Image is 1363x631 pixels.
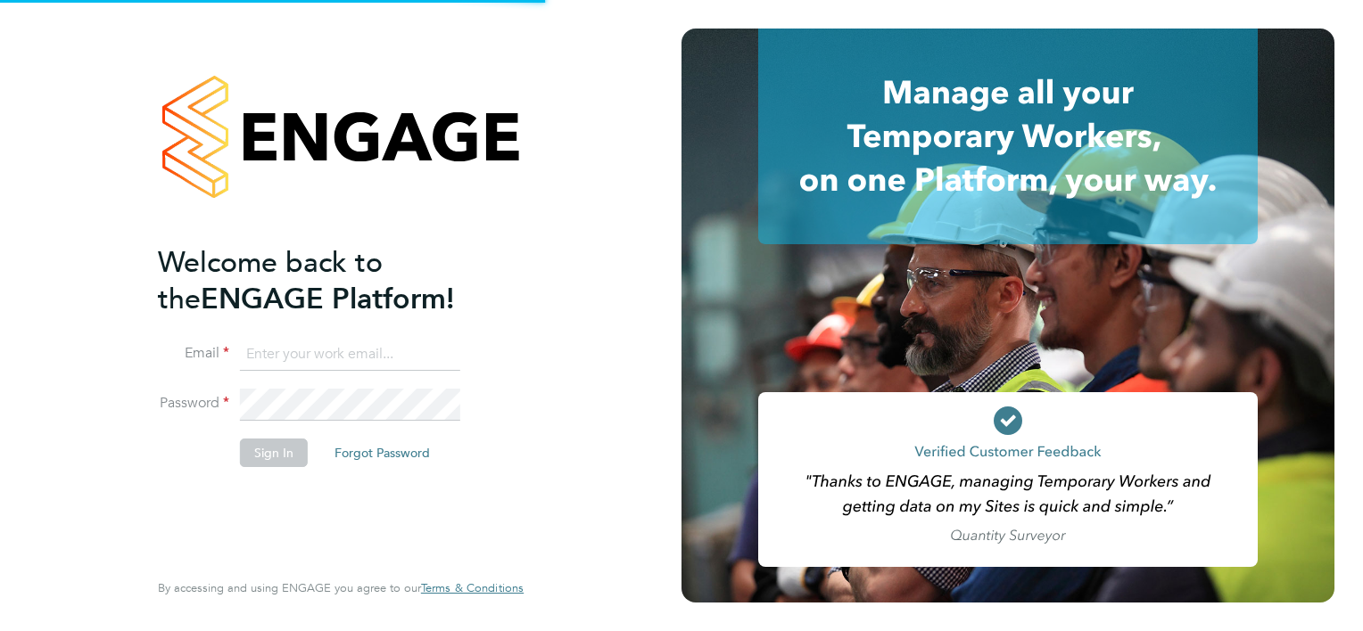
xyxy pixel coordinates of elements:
[240,339,460,371] input: Enter your work email...
[158,394,229,413] label: Password
[158,245,383,316] span: Welcome back to the
[240,438,308,467] button: Sign In
[158,244,506,317] h2: ENGAGE Platform!
[320,438,444,467] button: Forgot Password
[158,344,229,363] label: Email
[421,581,524,595] a: Terms & Conditions
[158,580,524,595] span: By accessing and using ENGAGE you agree to our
